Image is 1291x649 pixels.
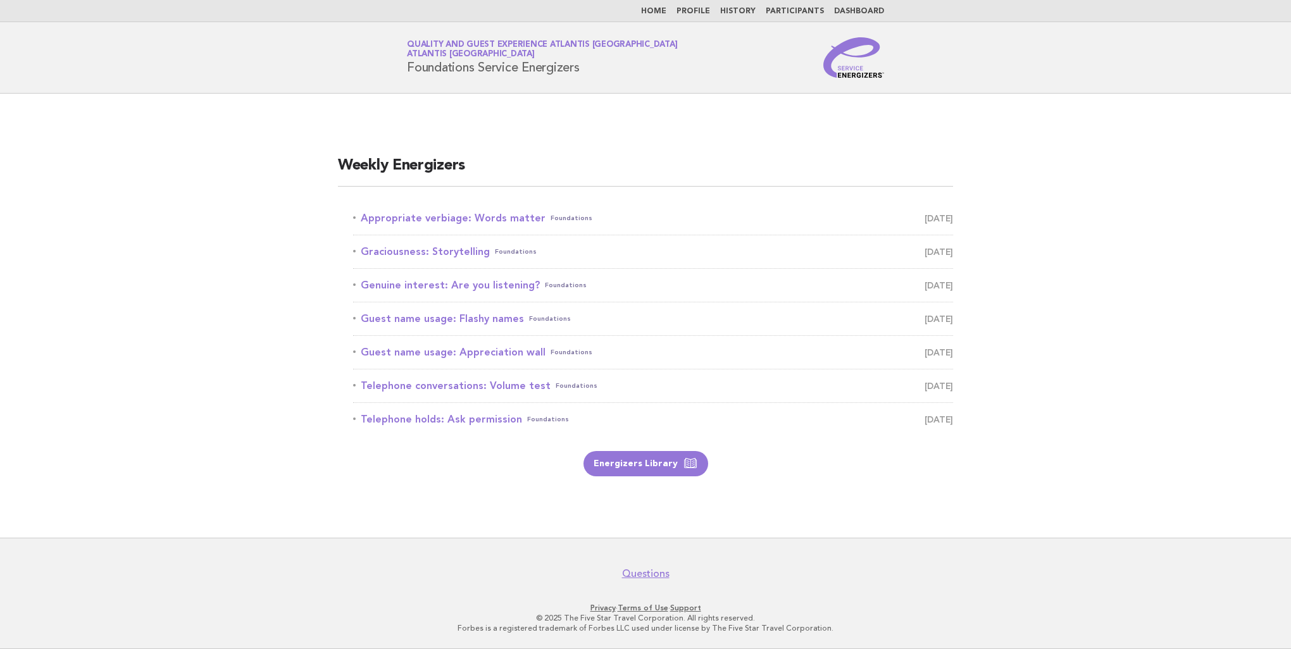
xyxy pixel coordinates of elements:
[258,613,1033,623] p: © 2025 The Five Star Travel Corporation. All rights reserved.
[353,243,953,261] a: Graciousness: StorytellingFoundations [DATE]
[551,209,592,227] span: Foundations
[925,276,953,294] span: [DATE]
[407,40,677,58] a: Quality and Guest Experience Atlantis [GEOGRAPHIC_DATA]Atlantis [GEOGRAPHIC_DATA]
[545,276,587,294] span: Foundations
[622,567,670,580] a: Questions
[353,343,953,361] a: Guest name usage: Appreciation wallFoundations [DATE]
[338,156,953,187] h2: Weekly Energizers
[925,377,953,395] span: [DATE]
[677,8,710,15] a: Profile
[583,451,708,476] a: Energizers Library
[407,41,677,74] h1: Foundations Service Energizers
[353,209,953,227] a: Appropriate verbiage: Words matterFoundations [DATE]
[925,343,953,361] span: [DATE]
[527,411,569,428] span: Foundations
[495,243,537,261] span: Foundations
[766,8,824,15] a: Participants
[925,209,953,227] span: [DATE]
[590,603,616,612] a: Privacy
[353,377,953,395] a: Telephone conversations: Volume testFoundations [DATE]
[618,603,668,612] a: Terms of Use
[720,8,756,15] a: History
[529,310,571,328] span: Foundations
[641,8,666,15] a: Home
[925,243,953,261] span: [DATE]
[353,276,953,294] a: Genuine interest: Are you listening?Foundations [DATE]
[925,411,953,428] span: [DATE]
[258,623,1033,633] p: Forbes is a registered trademark of Forbes LLC used under license by The Five Star Travel Corpora...
[834,8,884,15] a: Dashboard
[551,343,592,361] span: Foundations
[823,37,884,78] img: Service Energizers
[258,603,1033,613] p: · ·
[353,411,953,428] a: Telephone holds: Ask permissionFoundations [DATE]
[670,603,701,612] a: Support
[925,310,953,328] span: [DATE]
[556,377,597,395] span: Foundations
[353,310,953,328] a: Guest name usage: Flashy namesFoundations [DATE]
[407,51,535,59] span: Atlantis [GEOGRAPHIC_DATA]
